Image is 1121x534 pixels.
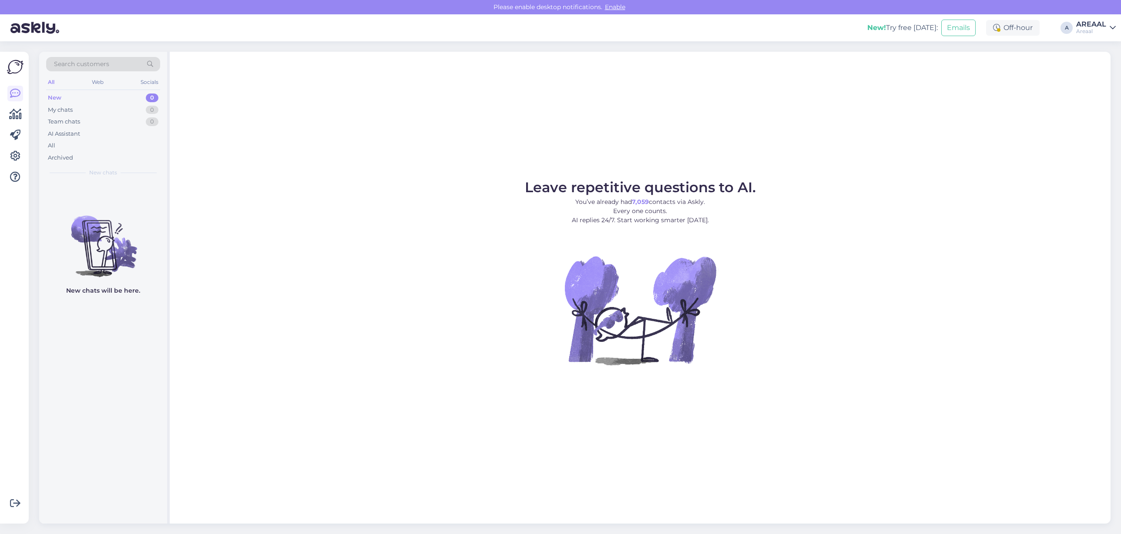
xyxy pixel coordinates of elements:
[867,23,938,33] div: Try free [DATE]:
[66,286,140,295] p: New chats will be here.
[146,106,158,114] div: 0
[525,197,756,225] p: You’ve already had contacts via Askly. Every one counts. AI replies 24/7. Start working smarter [...
[602,3,628,11] span: Enable
[89,169,117,177] span: New chats
[867,23,886,32] b: New!
[1076,28,1106,35] div: Areaal
[48,106,73,114] div: My chats
[48,130,80,138] div: AI Assistant
[1076,21,1106,28] div: AREAAL
[146,117,158,126] div: 0
[146,93,158,102] div: 0
[139,77,160,88] div: Socials
[562,232,718,388] img: No Chat active
[46,77,56,88] div: All
[48,141,55,150] div: All
[48,154,73,162] div: Archived
[1076,21,1116,35] a: AREAALAreaal
[54,60,109,69] span: Search customers
[48,117,80,126] div: Team chats
[90,77,105,88] div: Web
[986,20,1040,36] div: Off-hour
[525,179,756,196] span: Leave repetitive questions to AI.
[941,20,976,36] button: Emails
[39,200,167,278] img: No chats
[7,59,23,75] img: Askly Logo
[632,198,649,206] b: 7,059
[1061,22,1073,34] div: A
[48,93,61,102] div: New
